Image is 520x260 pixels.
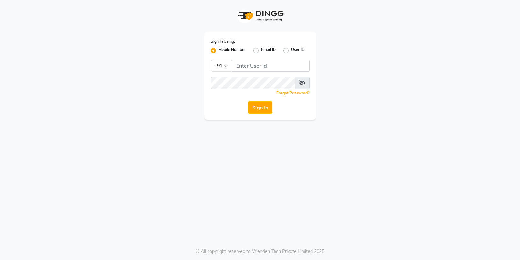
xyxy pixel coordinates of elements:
[232,60,310,72] input: Username
[276,91,310,95] a: Forgot Password?
[248,101,272,114] button: Sign In
[291,47,304,55] label: User ID
[261,47,276,55] label: Email ID
[235,6,286,25] img: logo1.svg
[211,39,235,44] label: Sign In Using:
[218,47,246,55] label: Mobile Number
[211,77,295,89] input: Username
